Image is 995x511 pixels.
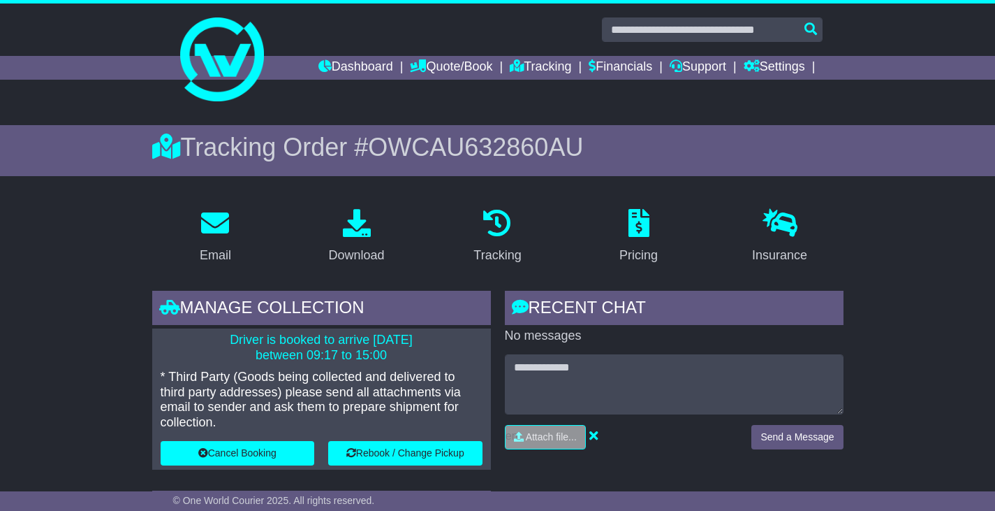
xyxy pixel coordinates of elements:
[152,132,843,162] div: Tracking Order #
[410,56,492,80] a: Quote/Book
[464,204,530,270] a: Tracking
[619,246,658,265] div: Pricing
[744,56,805,80] a: Settings
[319,204,393,270] a: Download
[589,56,652,80] a: Financials
[161,333,482,363] p: Driver is booked to arrive [DATE] between 09:17 to 15:00
[670,56,726,80] a: Support
[191,204,240,270] a: Email
[328,246,384,265] div: Download
[610,204,667,270] a: Pricing
[751,425,843,449] button: Send a Message
[161,441,315,466] button: Cancel Booking
[505,291,843,329] div: RECENT CHAT
[752,246,807,265] div: Insurance
[510,56,571,80] a: Tracking
[368,133,583,161] span: OWCAU632860AU
[318,56,393,80] a: Dashboard
[473,246,521,265] div: Tracking
[505,329,843,344] p: No messages
[328,441,482,466] button: Rebook / Change Pickup
[173,495,375,506] span: © One World Courier 2025. All rights reserved.
[161,370,482,430] p: * Third Party (Goods being collected and delivered to third party addresses) please send all atta...
[200,246,231,265] div: Email
[743,204,816,270] a: Insurance
[152,291,491,329] div: Manage collection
